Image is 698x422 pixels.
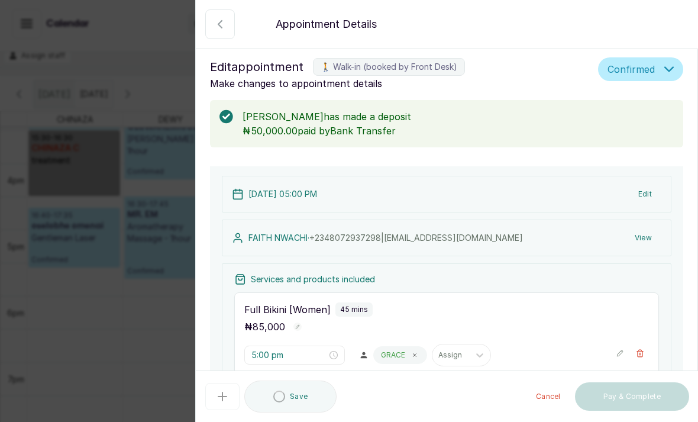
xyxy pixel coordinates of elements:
span: Confirmed [607,62,655,76]
button: Confirmed [598,57,683,81]
p: Full Bikini [Women] [244,302,331,317]
span: Edit appointment [210,57,303,76]
p: [DATE] 05:00 PM [248,188,317,200]
p: FAITH NWACHI · [248,232,523,244]
p: 45 mins [340,305,368,314]
p: Make changes to appointment details [210,76,593,91]
label: 🚶 Walk-in (booked by Front Desk) [313,58,465,76]
p: GRACE [381,350,405,360]
span: 85,000 [253,321,285,333]
button: Pay & Complete [575,382,689,411]
p: [PERSON_NAME] has made a deposit [243,109,674,124]
p: ₦50,000.00 paid by Bank Transfer [243,124,674,138]
button: Edit [629,183,661,205]
p: Services and products included [251,273,375,285]
span: +234 8072937298 | [EMAIL_ADDRESS][DOMAIN_NAME] [309,233,523,243]
button: Cancel [526,382,570,411]
button: View [625,227,661,249]
p: ₦ [244,320,285,334]
button: Save [244,381,337,413]
p: Appointment Details [276,16,377,33]
input: Select time [251,349,327,362]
